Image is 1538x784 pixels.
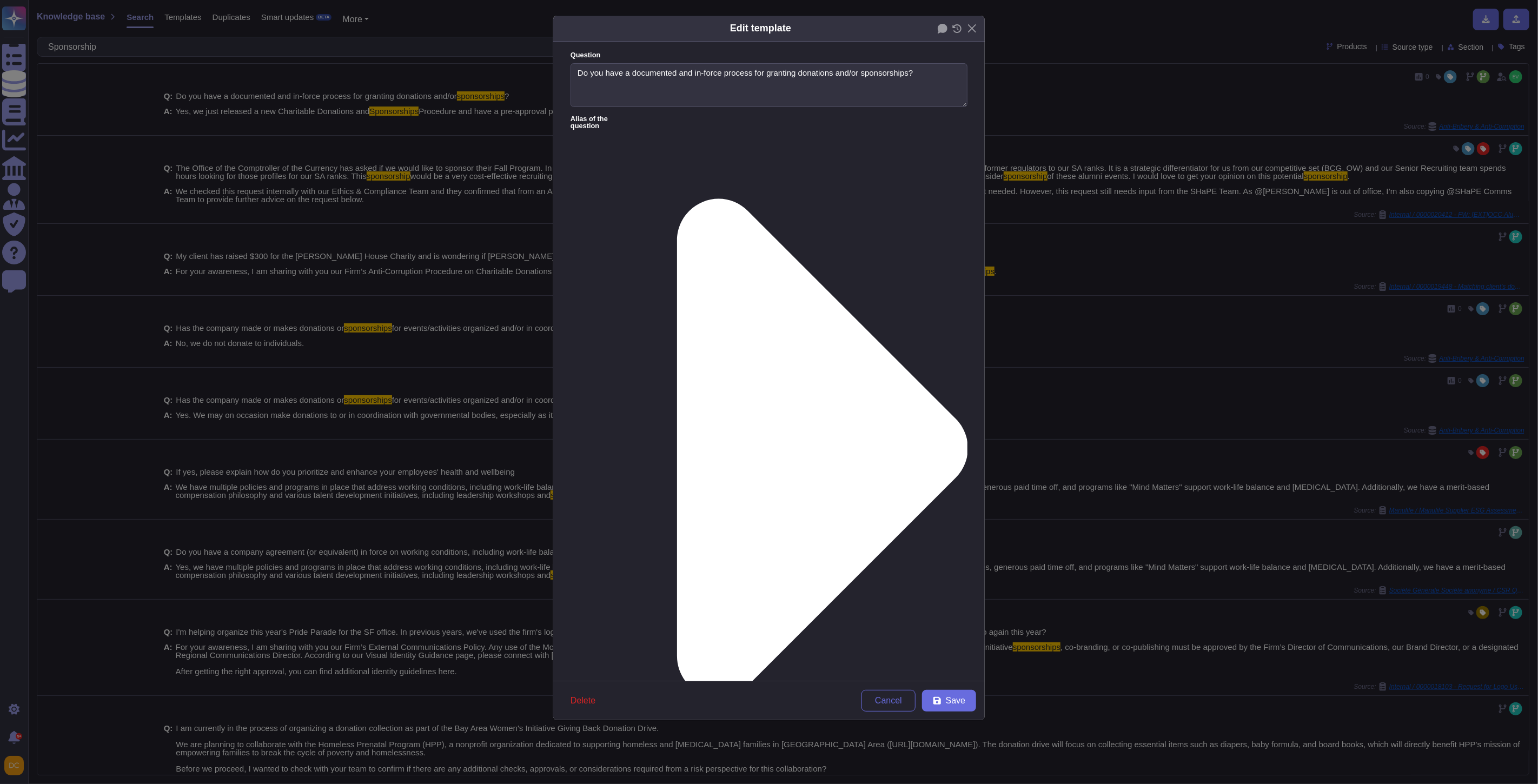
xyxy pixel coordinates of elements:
span: Delete [571,696,595,705]
div: Edit template [730,21,791,36]
span: Save [946,696,965,705]
label: Alias of the question [571,116,967,781]
button: Cancel [861,690,916,712]
span: Cancel [875,696,902,705]
button: Save [922,690,976,712]
button: Delete [562,690,604,712]
textarea: Do you have a documented and in-force process for granting donations and/or sponsorships? [571,63,967,108]
label: Question [571,52,967,59]
button: Close [964,20,980,37]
